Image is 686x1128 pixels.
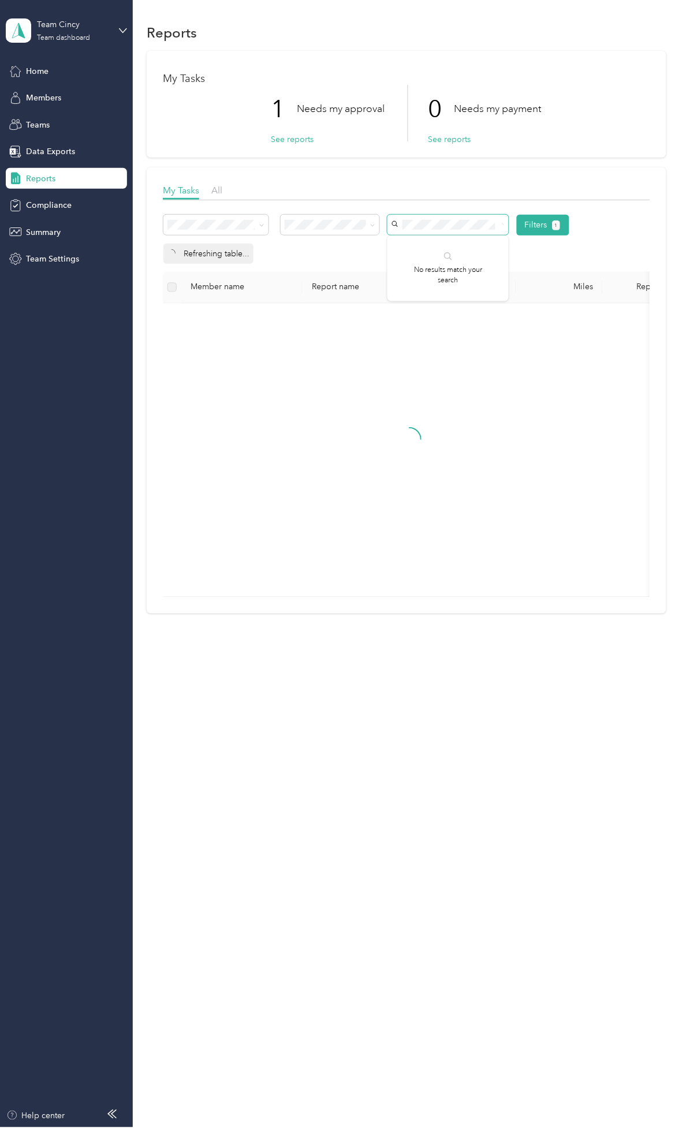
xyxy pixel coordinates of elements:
[26,173,55,185] span: Reports
[191,282,293,292] div: Member name
[525,282,594,292] div: Miles
[181,271,303,303] th: Member name
[297,102,385,116] p: Needs my approval
[26,226,61,238] span: Summary
[454,102,542,116] p: Needs my payment
[26,253,79,265] span: Team Settings
[37,18,109,31] div: Team Cincy
[163,244,253,264] div: Refreshing table...
[303,271,430,303] th: Report name
[555,221,558,229] span: 1
[553,221,560,230] button: 1
[37,35,90,42] div: Team dashboard
[404,265,493,285] p: No results match your search
[6,1110,65,1122] button: Help center
[621,1063,686,1128] iframe: Everlance-gr Chat Button Frame
[26,119,50,131] span: Teams
[163,185,199,196] span: My Tasks
[26,145,75,158] span: Data Exports
[163,73,650,85] h1: My Tasks
[147,27,197,39] h1: Reports
[428,85,454,133] p: 0
[517,215,569,236] button: Filters1
[26,199,72,211] span: Compliance
[271,85,297,133] p: 1
[211,185,222,196] span: All
[26,92,61,104] span: Members
[271,133,314,145] button: See reports
[26,65,49,77] span: Home
[428,133,471,145] button: See reports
